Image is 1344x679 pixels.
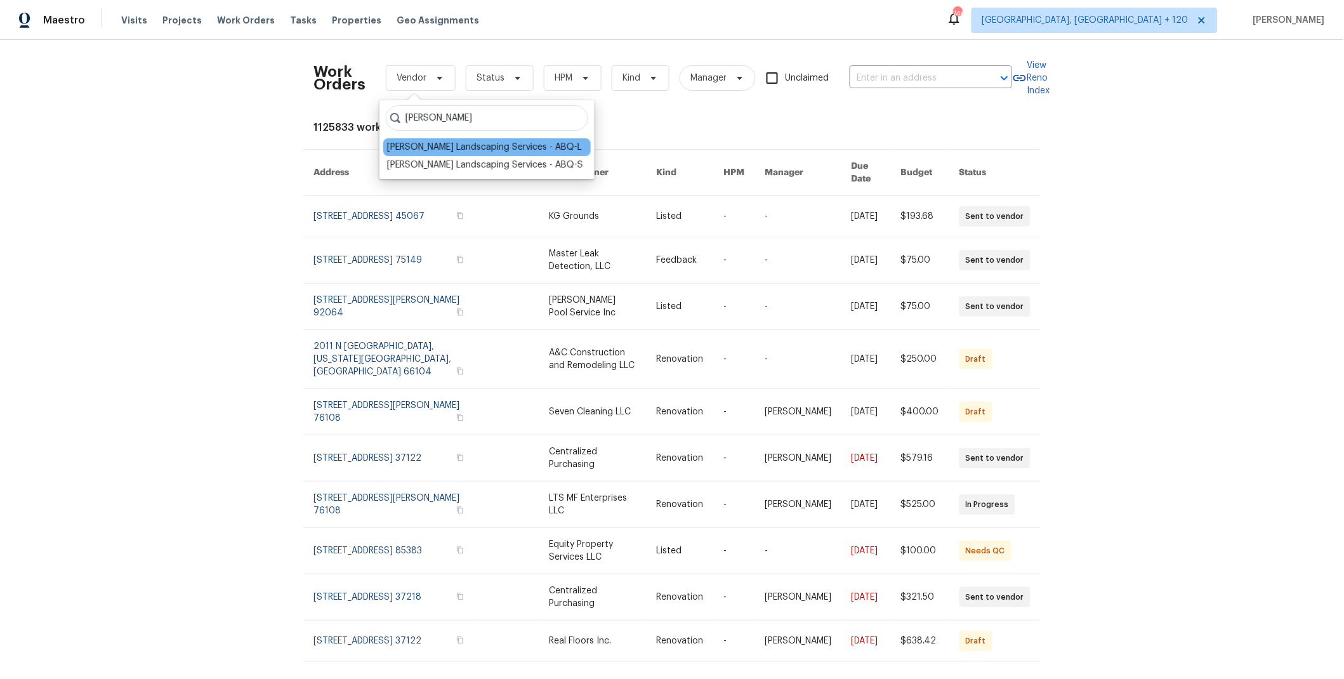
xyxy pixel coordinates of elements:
a: View Reno Index [1012,59,1050,97]
span: Manager [690,72,727,84]
th: Manager [754,150,841,196]
div: 746 [953,8,962,20]
td: Equity Property Services LLC [539,528,646,574]
div: 1125833 work orders [313,121,1031,134]
th: Budget [891,150,949,196]
span: Projects [162,14,202,27]
button: Copy Address [454,635,466,646]
td: - [713,482,754,528]
td: Master Leak Detection, LLC [539,237,646,284]
th: Address [303,150,476,196]
button: Copy Address [454,452,466,463]
td: - [713,237,754,284]
span: Vendor [397,72,426,84]
td: Renovation [646,482,713,528]
button: Copy Address [454,504,466,516]
button: Copy Address [454,307,466,318]
button: Copy Address [454,544,466,556]
td: - [713,435,754,482]
td: - [754,330,841,389]
td: - [713,574,754,621]
button: Copy Address [454,210,466,221]
td: Renovation [646,435,713,482]
td: [PERSON_NAME] [754,574,841,621]
td: LTS MF Enterprises LLC [539,482,646,528]
td: Renovation [646,621,713,662]
span: Maestro [43,14,85,27]
td: - [713,330,754,389]
td: [PERSON_NAME] Pool Service Inc [539,284,646,330]
span: Visits [121,14,147,27]
div: [PERSON_NAME] Landscaping Services - ABQ-L [387,141,582,154]
span: Kind [623,72,640,84]
th: Status [949,150,1041,196]
span: [GEOGRAPHIC_DATA], [GEOGRAPHIC_DATA] + 120 [982,14,1189,27]
td: [PERSON_NAME] [754,435,841,482]
td: KG Grounds [539,196,646,237]
td: - [754,528,841,574]
button: Open [996,69,1013,87]
td: - [713,284,754,330]
span: HPM [555,72,572,84]
td: - [754,237,841,284]
td: - [754,196,841,237]
td: - [713,528,754,574]
span: Geo Assignments [397,14,479,27]
td: - [713,621,754,662]
th: Kind [646,150,713,196]
td: [PERSON_NAME] [754,621,841,662]
input: Enter in an address [850,69,977,88]
button: Copy Address [454,366,466,377]
button: Copy Address [454,254,466,265]
td: [PERSON_NAME] [754,389,841,435]
td: A&C Construction and Remodeling LLC [539,330,646,389]
td: Listed [646,284,713,330]
button: Copy Address [454,591,466,602]
td: Renovation [646,330,713,389]
span: Work Orders [217,14,275,27]
span: Status [477,72,504,84]
td: [PERSON_NAME] [754,482,841,528]
td: Seven Cleaning LLC [539,389,646,435]
span: Tasks [290,16,317,25]
button: Copy Address [454,412,466,423]
span: [PERSON_NAME] [1248,14,1325,27]
td: Renovation [646,574,713,621]
td: - [754,284,841,330]
span: Unclaimed [786,72,829,85]
td: Real Floors Inc. [539,621,646,662]
th: Due Date [841,150,891,196]
th: HPM [713,150,754,196]
div: [PERSON_NAME] Landscaping Services - ABQ-S [387,159,583,171]
td: Feedback [646,237,713,284]
td: - [713,389,754,435]
td: Centralized Purchasing [539,574,646,621]
td: - [713,196,754,237]
td: Centralized Purchasing [539,435,646,482]
td: Listed [646,196,713,237]
span: Properties [332,14,381,27]
td: Listed [646,528,713,574]
td: Renovation [646,389,713,435]
h2: Work Orders [313,65,366,91]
